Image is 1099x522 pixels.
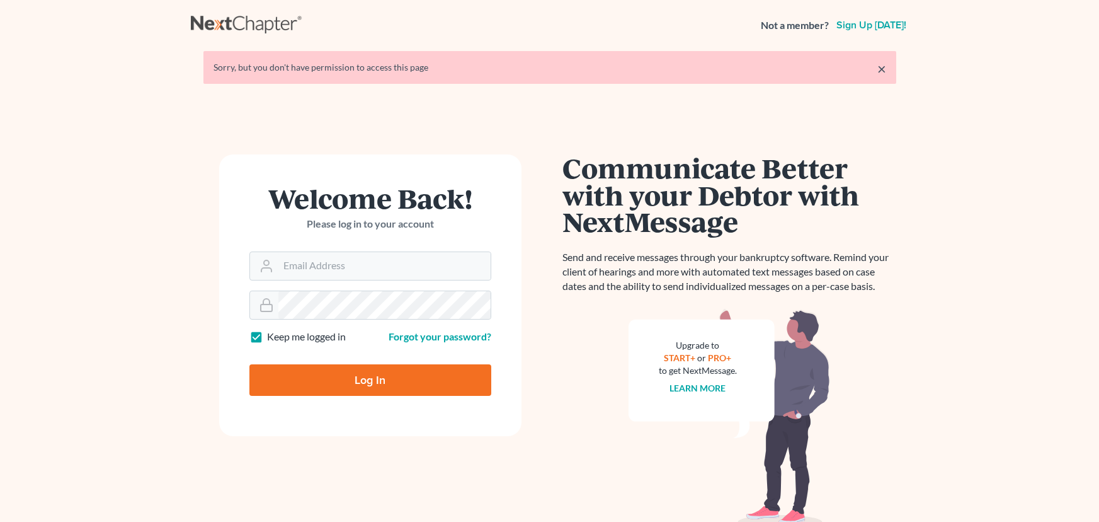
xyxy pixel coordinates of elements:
a: Learn more [669,383,726,393]
h1: Communicate Better with your Debtor with NextMessage [562,154,896,235]
input: Email Address [278,252,491,280]
h1: Welcome Back! [249,185,491,212]
p: Please log in to your account [249,217,491,231]
label: Keep me logged in [267,330,346,344]
div: Sorry, but you don't have permission to access this page [214,61,886,74]
div: Upgrade to [659,339,737,352]
input: Log In [249,364,491,396]
a: × [877,61,886,76]
a: PRO+ [708,352,731,363]
p: Send and receive messages through your bankruptcy software. Remind your client of hearings and mo... [562,250,896,294]
div: to get NextMessage. [659,364,737,377]
span: or [697,352,706,363]
strong: Not a member? [761,18,829,33]
a: Sign up [DATE]! [834,20,909,30]
a: Forgot your password? [389,330,491,342]
a: START+ [664,352,695,363]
